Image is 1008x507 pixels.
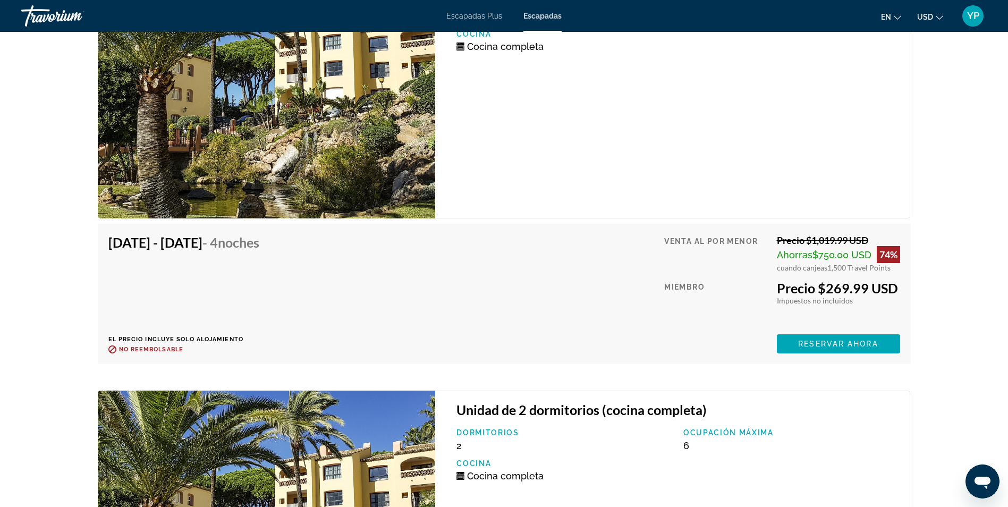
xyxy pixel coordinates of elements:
span: cuando canjeas [777,263,827,272]
p: El precio incluye solo alojamiento [108,336,267,343]
h4: [DATE] - [DATE] [108,234,259,250]
span: No reembolsable [119,346,184,353]
a: Escapadas Plus [446,12,502,20]
span: Cocina completa [467,470,544,481]
span: Cocina completa [467,41,544,52]
span: USD [917,13,933,21]
a: Escapadas [523,12,562,20]
div: 74% [877,246,900,263]
button: Cambiar moneda [917,9,943,24]
span: Reservar ahora [798,340,878,348]
p: Ocupación máxima [683,428,900,437]
span: Impuestos no incluidos [777,296,853,305]
button: Reservar ahora [777,334,900,353]
button: Menú de usuario [959,5,987,27]
span: en [881,13,891,21]
span: 1,500 Travel Points [827,263,891,272]
button: Cambiar idioma [881,9,901,24]
span: - 4 [202,234,259,250]
h3: Unidad de 2 dormitorios (cocina completa) [456,402,899,418]
div: Miembro [664,280,768,326]
p: Dormitorios [456,428,673,437]
span: Noches [218,234,259,250]
font: Precio $269.99 USD [777,280,898,296]
p: Cocina [456,459,673,468]
p: Cocina [456,30,673,38]
span: YP [967,11,979,21]
iframe: Botón para iniciar la ventana de mensajería [965,464,999,498]
span: 2 [456,440,462,451]
span: 6 [683,440,689,451]
font: Precio $1,019.99 USD [777,234,868,246]
span: Ahorras [777,249,812,260]
a: Travorium [21,2,128,30]
div: Venta al por menor [664,234,768,272]
font: $750.00 USD [812,249,871,260]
